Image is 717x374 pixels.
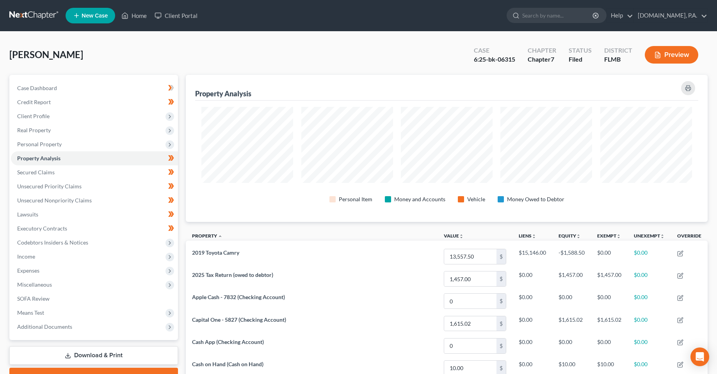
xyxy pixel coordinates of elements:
div: Open Intercom Messenger [690,347,709,366]
span: Income [17,253,35,260]
input: Search by name... [522,8,594,23]
i: unfold_more [532,234,536,239]
div: Chapter [528,55,556,64]
td: $0.00 [628,312,671,335]
a: [DOMAIN_NAME], P.A. [634,9,707,23]
a: Property Analysis [11,151,178,165]
td: $0.00 [512,312,552,335]
div: Money and Accounts [394,195,445,203]
span: Client Profile [17,113,50,119]
span: 2019 Toyota Camry [192,249,239,256]
span: 2025 Tax Return (owed to debtor) [192,271,273,278]
input: 0.00 [444,339,496,353]
td: $0.00 [552,290,591,312]
a: Case Dashboard [11,81,178,95]
div: $ [496,339,506,353]
td: $0.00 [591,290,628,312]
td: $0.00 [628,268,671,290]
td: $0.00 [591,335,628,357]
td: $1,457.00 [591,268,628,290]
i: unfold_more [576,234,581,239]
i: unfold_more [459,234,464,239]
td: $15,146.00 [512,245,552,268]
span: Additional Documents [17,323,72,330]
div: Personal Item [339,195,372,203]
div: Vehicle [467,195,485,203]
span: Capital One - 5827 (Checking Account) [192,316,286,323]
div: Money Owed to Debtor [507,195,564,203]
div: Case [474,46,515,55]
span: Miscellaneous [17,281,52,288]
div: FLMB [604,55,632,64]
a: Unsecured Priority Claims [11,179,178,193]
td: $0.00 [512,335,552,357]
td: $0.00 [512,268,552,290]
a: Secured Claims [11,165,178,179]
div: Property Analysis [195,89,251,98]
span: Real Property [17,127,51,133]
span: Codebtors Insiders & Notices [17,239,88,246]
span: Executory Contracts [17,225,67,232]
th: Override [671,228,708,246]
a: Valueunfold_more [444,233,464,239]
span: Property Analysis [17,155,60,161]
button: Preview [645,46,698,64]
td: -$1,588.50 [552,245,591,268]
span: 7 [551,55,554,63]
td: $0.00 [552,335,591,357]
div: $ [496,294,506,308]
div: District [604,46,632,55]
a: Download & Print [9,346,178,365]
a: Home [117,9,151,23]
div: $ [496,249,506,264]
input: 0.00 [444,294,496,308]
a: Client Portal [151,9,201,23]
div: 6:25-bk-06315 [474,55,515,64]
td: $0.00 [628,245,671,268]
span: Cash on Hand (Cash on Hand) [192,361,263,367]
i: unfold_more [616,234,621,239]
span: Personal Property [17,141,62,147]
div: Chapter [528,46,556,55]
td: $0.00 [628,290,671,312]
i: expand_less [218,234,222,239]
span: Unsecured Nonpriority Claims [17,197,92,204]
a: Unsecured Nonpriority Claims [11,193,178,207]
a: Credit Report [11,95,178,109]
a: Help [607,9,633,23]
td: $0.00 [512,290,552,312]
td: $1,615.02 [591,312,628,335]
input: 0.00 [444,249,496,264]
i: unfold_more [660,234,665,239]
span: Cash App (Checking Account) [192,339,264,345]
span: Secured Claims [17,169,55,175]
span: Credit Report [17,99,51,105]
span: Unsecured Priority Claims [17,183,82,190]
td: $1,457.00 [552,268,591,290]
span: SOFA Review [17,295,50,302]
span: Apple Cash - 7832 (Checking Account) [192,294,285,300]
a: Exemptunfold_more [597,233,621,239]
div: $ [496,316,506,331]
div: Filed [569,55,592,64]
a: Unexemptunfold_more [634,233,665,239]
div: $ [496,271,506,286]
input: 0.00 [444,271,496,286]
a: Equityunfold_more [559,233,581,239]
span: Means Test [17,309,44,316]
span: Lawsuits [17,211,38,218]
span: Expenses [17,267,39,274]
div: Status [569,46,592,55]
a: SOFA Review [11,292,178,306]
span: [PERSON_NAME] [9,49,83,60]
span: Case Dashboard [17,85,57,91]
a: Property expand_less [192,233,222,239]
td: $0.00 [628,335,671,357]
td: $0.00 [591,245,628,268]
a: Liensunfold_more [519,233,536,239]
input: 0.00 [444,316,496,331]
td: $1,615.02 [552,312,591,335]
a: Executory Contracts [11,222,178,236]
a: Lawsuits [11,207,178,222]
span: New Case [82,13,108,19]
